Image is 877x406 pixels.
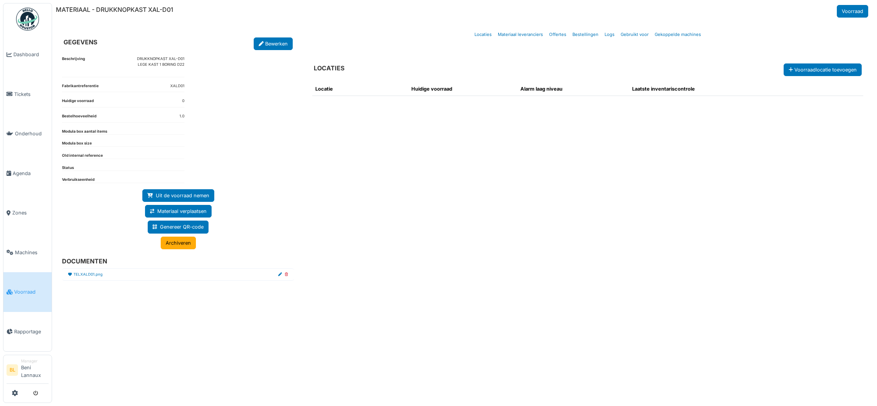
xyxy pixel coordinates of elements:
[179,114,184,119] dd: 1.0
[16,8,39,31] img: Badge_color-CXgf-gQk.svg
[3,193,52,233] a: Zones
[3,272,52,312] a: Voorraad
[7,364,18,376] li: BL
[408,82,517,96] th: Huidige voorraad
[618,26,652,44] a: Gebruikt voor
[62,98,94,107] dt: Huidige voorraad
[3,154,52,193] a: Agenda
[14,91,49,98] span: Tickets
[62,56,85,76] dt: Beschrijving
[15,130,49,137] span: Onderhoud
[312,82,408,96] th: Locatie
[546,26,569,44] a: Offertes
[837,5,868,18] a: Voorraad
[62,165,74,171] dt: Status
[3,312,52,352] a: Rapportage
[62,177,95,183] dt: Verbruikseenheid
[254,37,293,50] a: Bewerken
[3,114,52,154] a: Onderhoud
[784,63,862,76] button: Voorraadlocatie toevoegen
[602,26,618,44] a: Logs
[15,249,49,256] span: Machines
[62,83,99,92] dt: Fabrikantreferentie
[13,51,49,58] span: Dashboard
[3,75,52,114] a: Tickets
[62,129,107,135] dt: Modula box aantal items
[12,209,49,216] span: Zones
[495,26,546,44] a: Materiaal leveranciers
[569,26,602,44] a: Bestellingen
[14,288,49,296] span: Voorraad
[7,358,49,384] a: BL ManagerBeni Lannaux
[56,6,173,13] h6: MATERIAAL - DRUKKNOPKAST XAL-D01
[62,114,96,122] dt: Bestelhoeveelheid
[3,35,52,75] a: Dashboard
[161,237,196,249] a: Archiveren
[142,189,214,202] a: Uit de voorraad nemen
[170,83,184,89] dd: XALD01
[62,141,92,146] dt: Modula box size
[137,56,184,67] p: DRUKKNOPKAST XAL-D01 LEGE KAST 1 BORING D22
[62,153,103,159] dt: Old internal reference
[21,358,49,364] div: Manager
[64,39,97,46] h6: GEGEVENS
[73,272,103,278] a: TELXALD01.png
[62,258,288,265] h6: DOCUMENTEN
[629,82,789,96] th: Laatste inventariscontrole
[21,358,49,382] li: Beni Lannaux
[148,221,209,233] a: Genereer QR-code
[145,205,212,218] a: Materiaal verplaatsen
[182,98,184,104] dd: 0
[517,82,629,96] th: Alarm laag niveau
[13,170,49,177] span: Agenda
[3,233,52,273] a: Machines
[314,65,344,72] h6: LOCATIES
[471,26,495,44] a: Locaties
[14,328,49,335] span: Rapportage
[652,26,704,44] a: Gekoppelde machines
